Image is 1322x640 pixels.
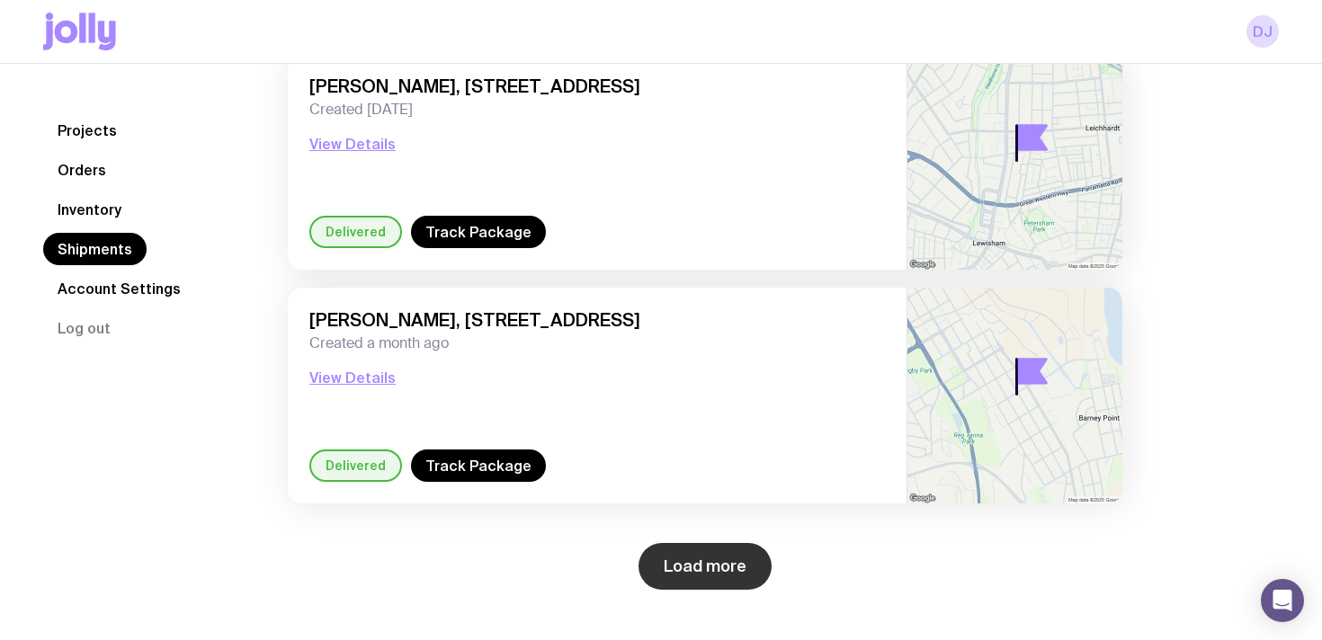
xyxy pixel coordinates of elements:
[1261,579,1304,622] div: Open Intercom Messenger
[309,133,396,155] button: View Details
[411,449,546,482] a: Track Package
[907,288,1122,503] img: staticmap
[309,76,885,97] span: [PERSON_NAME], [STREET_ADDRESS]
[309,367,396,388] button: View Details
[1246,15,1279,48] a: DJ
[309,449,402,482] div: Delivered
[309,334,885,352] span: Created a month ago
[411,216,546,248] a: Track Package
[43,233,147,265] a: Shipments
[43,193,136,226] a: Inventory
[43,154,121,186] a: Orders
[43,114,131,147] a: Projects
[43,312,125,344] button: Log out
[309,216,402,248] div: Delivered
[639,543,772,590] button: Load more
[907,54,1122,270] img: staticmap
[309,309,885,331] span: [PERSON_NAME], [STREET_ADDRESS]
[43,272,195,305] a: Account Settings
[309,101,885,119] span: Created [DATE]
